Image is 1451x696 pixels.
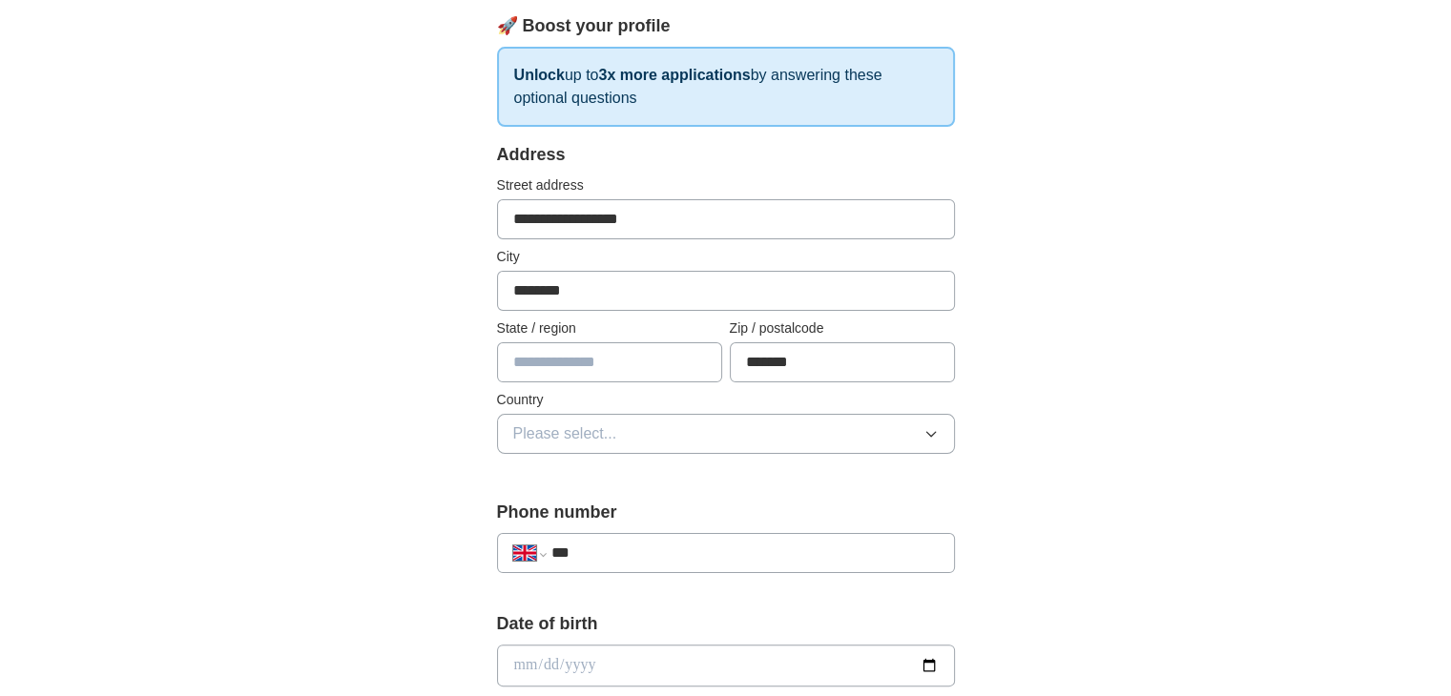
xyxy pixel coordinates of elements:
label: Zip / postalcode [730,318,955,338]
p: up to by answering these optional questions [497,47,955,127]
label: Date of birth [497,611,955,637]
label: Phone number [497,500,955,525]
label: State / region [497,318,722,338]
strong: Unlock [514,67,565,83]
div: 🚀 Boost your profile [497,13,955,39]
strong: 3x more applications [598,67,750,83]
div: Address [497,142,955,168]
label: City [497,247,955,267]
button: Please select... [497,414,955,454]
label: Street address [497,175,955,195]
label: Country [497,390,955,410]
span: Please select... [513,422,617,445]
